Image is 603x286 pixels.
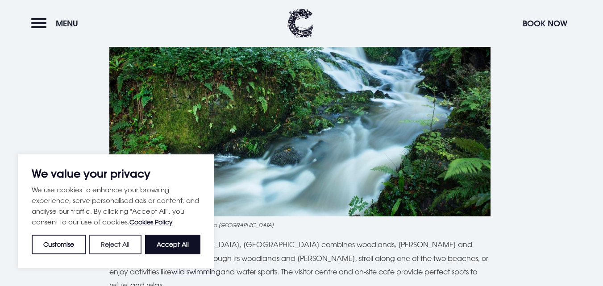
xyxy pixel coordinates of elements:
figcaption: Waterfall at [GEOGRAPHIC_DATA], Tourism [GEOGRAPHIC_DATA] [109,221,494,229]
a: Cookies Policy [129,218,173,226]
span: Menu [56,18,78,29]
button: Customise [32,235,86,254]
button: Book Now [518,14,572,33]
a: wild swimming [171,267,220,276]
button: Reject All [89,235,141,254]
button: Menu [31,14,83,33]
p: We use cookies to enhance your browsing experience, serve personalised ads or content, and analys... [32,184,200,228]
div: We value your privacy [18,154,214,268]
button: Accept All [145,235,200,254]
p: We value your privacy [32,168,200,179]
img: Clandeboye Lodge [287,9,314,38]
